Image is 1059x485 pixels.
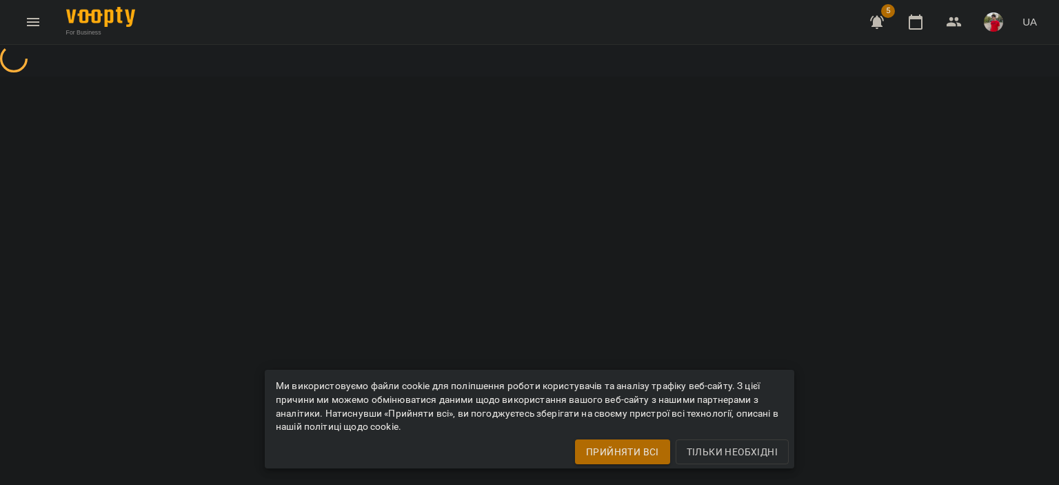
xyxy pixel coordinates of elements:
[881,4,895,18] span: 5
[66,7,135,27] img: Voopty Logo
[1022,14,1037,29] span: UA
[984,12,1003,32] img: 54b6d9b4e6461886c974555cb82f3b73.jpg
[66,28,135,37] span: For Business
[1017,9,1042,34] button: UA
[17,6,50,39] button: Menu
